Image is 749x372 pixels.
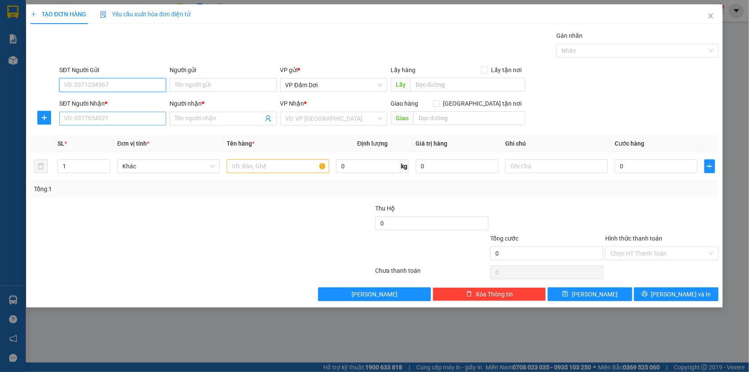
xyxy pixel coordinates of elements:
span: delete [466,291,472,298]
span: Giao hàng [391,100,418,107]
span: printer [642,291,648,298]
span: Lấy tận nơi [488,65,525,75]
span: close [707,12,714,19]
div: Chưa thanh toán [375,266,490,281]
span: Định lượng [357,140,388,147]
span: user-add [265,115,272,122]
span: SL [58,140,64,147]
div: SĐT Người Nhận [59,99,166,108]
input: VD: Bàn, Ghế [227,159,329,173]
input: Ghi Chú [505,159,608,173]
span: Lấy hàng [391,67,415,73]
span: TẠO ĐƠN HÀNG [30,11,86,18]
div: SĐT Người Gửi [59,65,166,75]
div: Tổng: 1 [34,184,289,194]
span: Đơn vị tính [117,140,149,147]
span: plus [30,11,36,17]
button: printer[PERSON_NAME] và In [634,287,719,301]
button: deleteXóa Thông tin [433,287,546,301]
button: plus [704,159,715,173]
span: [PERSON_NAME] và In [651,290,711,299]
span: kg [400,159,409,173]
input: 0 [416,159,499,173]
span: [PERSON_NAME] [572,290,618,299]
button: Close [699,4,723,28]
span: plus [705,163,715,170]
input: Dọc đường [413,111,525,125]
span: Giao [391,111,413,125]
span: Tên hàng [227,140,255,147]
span: Giá trị hàng [416,140,448,147]
span: plus [38,114,51,121]
span: save [562,291,568,298]
span: [GEOGRAPHIC_DATA] tận nơi [440,99,525,108]
label: Gán nhãn [556,32,582,39]
span: Khác [122,160,215,173]
span: VP Nhận [280,100,304,107]
th: Ghi chú [502,135,611,152]
label: Hình thức thanh toán [605,235,662,242]
input: Dọc đường [410,78,525,91]
span: Thu Hộ [375,205,395,212]
button: delete [34,159,48,173]
span: Xóa Thông tin [476,290,513,299]
span: Lấy [391,78,410,91]
img: icon [100,11,107,18]
button: plus [37,111,51,125]
div: Người gửi [170,65,276,75]
span: Tổng cước [490,235,519,242]
span: VP Đầm Dơi [285,79,382,91]
span: Cước hàng [615,140,644,147]
div: Người nhận [170,99,276,108]
div: VP gửi [280,65,387,75]
button: [PERSON_NAME] [318,287,431,301]
button: save[PERSON_NAME] [548,287,632,301]
span: [PERSON_NAME] [352,290,397,299]
span: Yêu cầu xuất hóa đơn điện tử [100,11,191,18]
